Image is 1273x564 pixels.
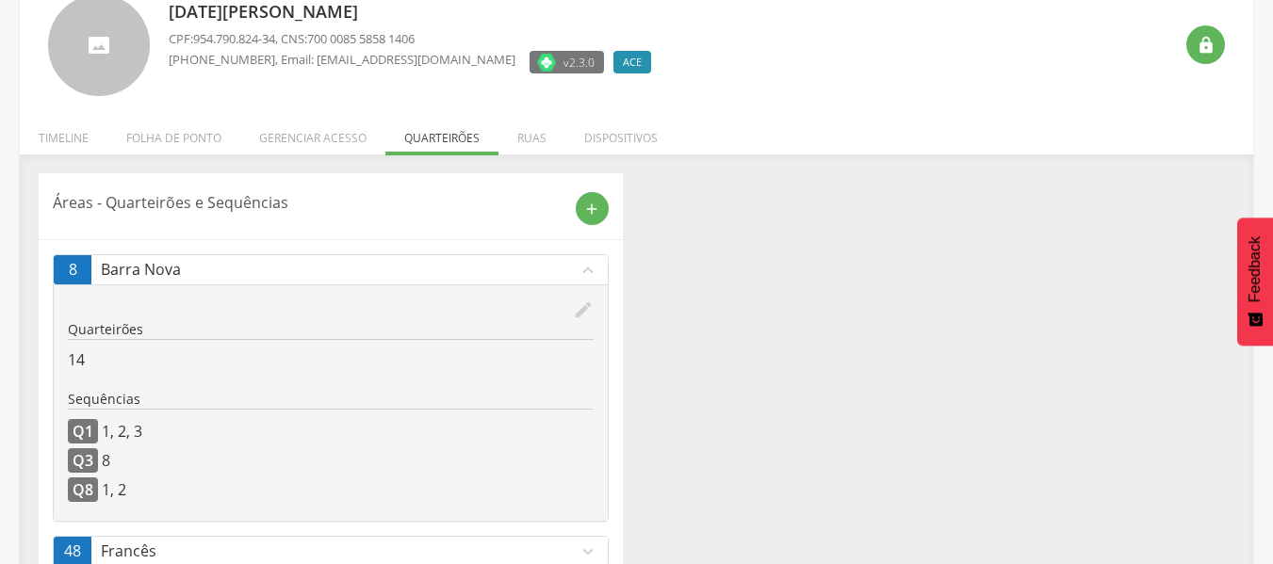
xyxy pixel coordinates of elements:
span: 8 [69,259,77,281]
li: Timeline [20,111,107,155]
li: Gerenciar acesso [240,111,385,155]
p: 8 [102,450,110,472]
p: 14 [68,349,594,371]
a: 8Barra Novaexpand_less [54,255,608,284]
p: Q1 [68,419,98,443]
i: expand_more [578,541,598,562]
button: Feedback - Mostrar pesquisa [1237,218,1273,346]
i: edit [573,299,594,320]
i:  [1197,36,1216,55]
p: , Email: [EMAIL_ADDRESS][DOMAIN_NAME] [169,51,515,69]
li: Ruas [498,111,565,155]
span: Feedback [1247,236,1264,302]
p: 1, 2 [102,479,126,501]
p: 1, 2, 3 [102,421,142,443]
span: [PHONE_NUMBER] [169,51,275,68]
span: 700 0085 5858 1406 [307,30,415,47]
p: CPF: , CNS: [169,30,661,48]
span: v2.3.0 [563,53,595,72]
p: Barra Nova [101,259,578,281]
i: add [583,201,600,218]
li: Dispositivos [565,111,677,155]
li: Folha de ponto [107,111,240,155]
p: Quarteirões [68,320,594,339]
p: Q3 [68,448,98,473]
p: Sequências [68,390,594,409]
p: Áreas - Quarteirões e Sequências [53,192,562,214]
i: expand_less [578,260,598,281]
span: ACE [623,55,642,70]
p: Francês [101,540,578,562]
p: Q8 [68,477,98,502]
span: 954.790.824-34 [193,30,275,47]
